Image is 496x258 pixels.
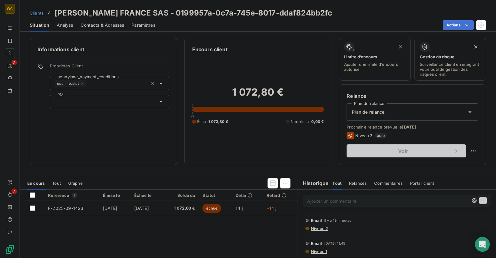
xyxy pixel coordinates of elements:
[311,218,322,223] span: Email
[192,86,324,105] h2: 1 072,80 €
[202,193,228,198] div: Statut
[191,114,194,119] span: 0
[298,179,329,187] h6: Historique
[55,7,332,19] h3: [PERSON_NAME] FRANCE SAS - 0199957a-0c7a-745e-8017-ddaf824bb2fc
[354,148,452,153] span: Voir
[48,206,83,211] span: F-2025-09-1423
[344,62,405,72] span: Ajouter une limite d’encours autorisé
[48,192,95,198] div: Référence
[11,188,17,194] span: 7
[347,124,478,129] span: Prochaine relance prévue le
[310,249,327,254] span: Niveau 1
[410,181,434,186] span: Portail client
[11,60,17,65] span: 7
[420,62,481,77] span: Surveiller ce client en intégrant votre outil de gestion des risques client.
[332,181,342,186] span: Tout
[374,181,403,186] span: Commentaires
[311,119,324,124] span: 0,00 €
[349,181,367,186] span: Relances
[420,54,454,59] span: Gestion du risque
[347,92,478,100] h6: Relance
[81,22,124,28] span: Contacts & Adresses
[355,133,372,138] span: Niveau 3
[443,20,474,30] button: Actions
[72,192,77,198] span: 1
[103,193,127,198] div: Émise le
[30,11,43,16] span: Clients
[57,82,79,85] span: upon_receipt
[208,119,228,124] span: 1 072,80 €
[68,181,83,186] span: Graphe
[5,4,15,14] div: WG
[197,119,206,124] span: Échu
[402,124,416,129] span: [DATE]
[311,241,322,246] span: Email
[267,193,294,198] div: Retard
[339,38,410,81] button: Limite d’encoursAjouter une limite d’encours autorisé
[236,193,259,198] div: Délai
[267,206,277,211] span: +14 j
[30,22,49,28] span: Situation
[324,242,346,245] span: [DATE] 11:45
[134,206,149,211] span: [DATE]
[291,119,309,124] span: Non-échu
[134,193,158,198] div: Échue le
[103,206,117,211] span: [DATE]
[344,54,377,59] span: Limite d’encours
[55,99,60,104] input: Ajouter une valeur
[192,46,228,53] h6: Encours client
[57,22,73,28] span: Analyse
[324,219,352,222] span: il y a 19 minutes
[5,244,15,254] img: Logo LeanPay
[347,144,466,157] button: Voir
[166,193,195,198] div: Solde dû
[375,133,387,138] span: auto
[131,22,155,28] span: Paramètres
[414,38,486,81] button: Gestion du risqueSurveiller ce client en intégrant votre outil de gestion des risques client.
[166,205,195,211] span: 1 072,80 €
[27,181,45,186] span: En cours
[86,81,91,86] input: Ajouter une valeur
[236,206,243,211] span: 14 j
[475,237,490,252] div: Open Intercom Messenger
[202,204,221,213] span: échue
[38,46,169,53] h6: Informations client
[52,181,61,186] span: Tout
[30,10,43,16] a: Clients
[310,226,328,231] span: Niveau 2
[352,109,384,115] span: Plan de relance
[50,63,169,72] span: Propriétés Client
